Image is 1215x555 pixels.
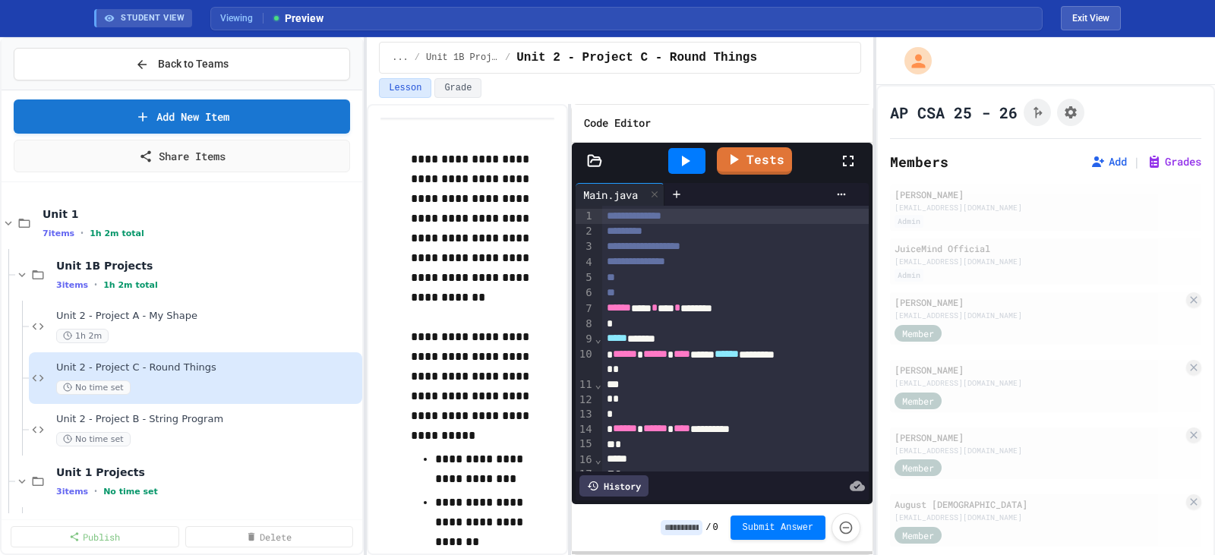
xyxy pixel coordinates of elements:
[103,280,158,290] span: 1h 2m total
[576,301,595,317] div: 7
[43,207,359,221] span: Unit 1
[158,56,229,72] span: Back to Teams
[426,52,499,64] span: Unit 1B Projects
[895,215,923,228] div: Admin
[80,227,84,239] span: •
[56,432,131,446] span: No time set
[895,188,1197,201] div: [PERSON_NAME]
[584,114,651,133] h6: Code Editor
[516,49,757,67] span: Unit 2 - Project C - Round Things
[121,12,185,25] span: STUDENT VIEW
[11,526,179,547] a: Publish
[56,465,359,479] span: Unit 1 Projects
[895,512,1183,523] div: [EMAIL_ADDRESS][DOMAIN_NAME]
[271,11,323,27] span: Preview
[56,329,109,343] span: 1h 2m
[576,255,595,270] div: 4
[56,380,131,395] span: No time set
[1151,494,1200,540] iframe: chat widget
[895,445,1183,456] div: [EMAIL_ADDRESS][DOMAIN_NAME]
[1061,6,1121,30] button: Exit student view
[1057,99,1084,126] button: Assignment Settings
[595,378,602,390] span: Fold line
[595,333,602,345] span: Fold line
[712,522,718,534] span: 0
[14,140,350,172] a: Share Items
[415,52,420,64] span: /
[576,270,595,285] div: 5
[56,259,359,273] span: Unit 1B Projects
[576,453,595,468] div: 16
[576,422,595,437] div: 14
[895,430,1183,444] div: [PERSON_NAME]
[895,269,923,282] div: Admin
[890,102,1018,123] h1: AP CSA 25 - 26
[902,394,934,408] span: Member
[832,513,860,542] button: Force resubmission of student's answer (Admin only)
[1133,153,1141,171] span: |
[576,467,595,482] div: 17
[576,393,595,408] div: 12
[576,317,595,332] div: 8
[576,407,595,422] div: 13
[902,326,934,340] span: Member
[705,522,711,534] span: /
[56,310,359,323] span: Unit 2 - Project A - My Shape
[895,363,1183,377] div: [PERSON_NAME]
[731,516,826,540] button: Submit Answer
[895,256,1197,267] div: [EMAIL_ADDRESS][DOMAIN_NAME]
[94,485,97,497] span: •
[902,461,934,475] span: Member
[576,224,595,239] div: 2
[185,526,354,547] a: Delete
[895,202,1197,213] div: [EMAIL_ADDRESS][DOMAIN_NAME]
[895,241,1197,255] div: JuiceMind Official
[14,48,350,80] button: Back to Teams
[890,151,948,172] h2: Members
[576,332,595,347] div: 9
[717,147,792,175] a: Tests
[1147,154,1201,169] button: Grades
[90,229,144,238] span: 1h 2m total
[576,239,595,254] div: 3
[895,497,1183,511] div: August [DEMOGRAPHIC_DATA]
[743,522,814,534] span: Submit Answer
[103,487,158,497] span: No time set
[576,209,595,224] div: 1
[895,310,1183,321] div: [EMAIL_ADDRESS][DOMAIN_NAME]
[888,43,936,78] div: My Account
[576,183,664,206] div: Main.java
[56,361,359,374] span: Unit 2 - Project C - Round Things
[434,78,481,98] button: Grade
[576,377,595,393] div: 11
[576,187,645,203] div: Main.java
[595,453,602,465] span: Fold line
[379,78,431,98] button: Lesson
[579,475,649,497] div: History
[14,99,350,134] a: Add New Item
[576,347,595,377] div: 10
[505,52,510,64] span: /
[56,413,359,426] span: Unit 2 - Project B - String Program
[902,528,934,542] span: Member
[94,279,97,291] span: •
[1024,99,1051,126] button: Click to see fork details
[576,285,595,301] div: 6
[392,52,409,64] span: ...
[895,377,1183,389] div: [EMAIL_ADDRESS][DOMAIN_NAME]
[576,437,595,452] div: 15
[43,229,74,238] span: 7 items
[56,280,88,290] span: 3 items
[1089,428,1200,493] iframe: chat widget
[56,487,88,497] span: 3 items
[1090,154,1127,169] button: Add
[895,295,1183,309] div: [PERSON_NAME]
[220,11,264,25] span: Viewing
